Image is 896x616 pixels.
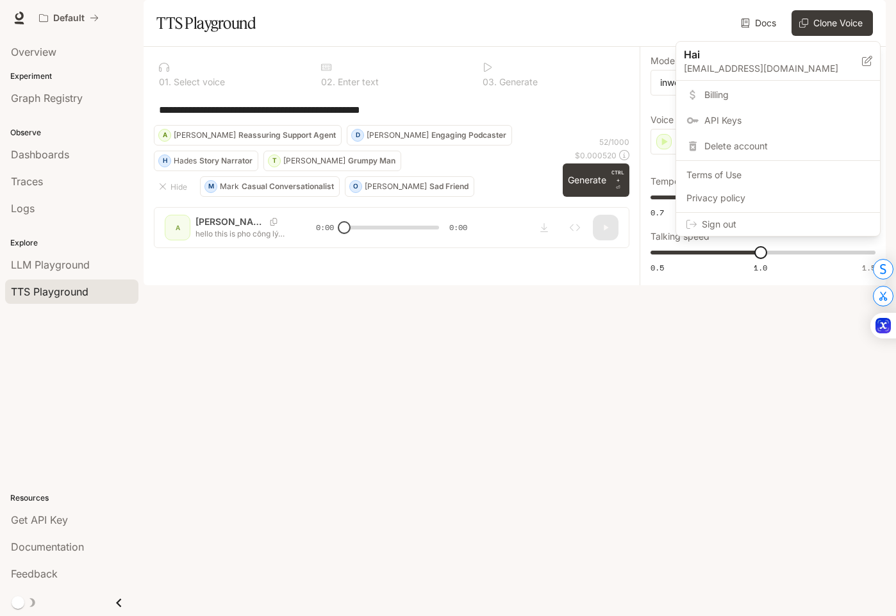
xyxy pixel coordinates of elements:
span: Billing [704,88,870,101]
div: Hai[EMAIL_ADDRESS][DOMAIN_NAME] [676,42,880,81]
div: Delete account [679,135,877,158]
span: Delete account [704,140,870,153]
span: Terms of Use [686,169,870,181]
a: API Keys [679,109,877,132]
a: Terms of Use [679,163,877,187]
a: Privacy policy [679,187,877,210]
p: [EMAIL_ADDRESS][DOMAIN_NAME] [684,62,862,75]
span: Sign out [702,218,870,231]
div: Sign out [676,213,880,236]
span: Privacy policy [686,192,870,204]
span: API Keys [704,114,870,127]
p: Hai [684,47,842,62]
a: Billing [679,83,877,106]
